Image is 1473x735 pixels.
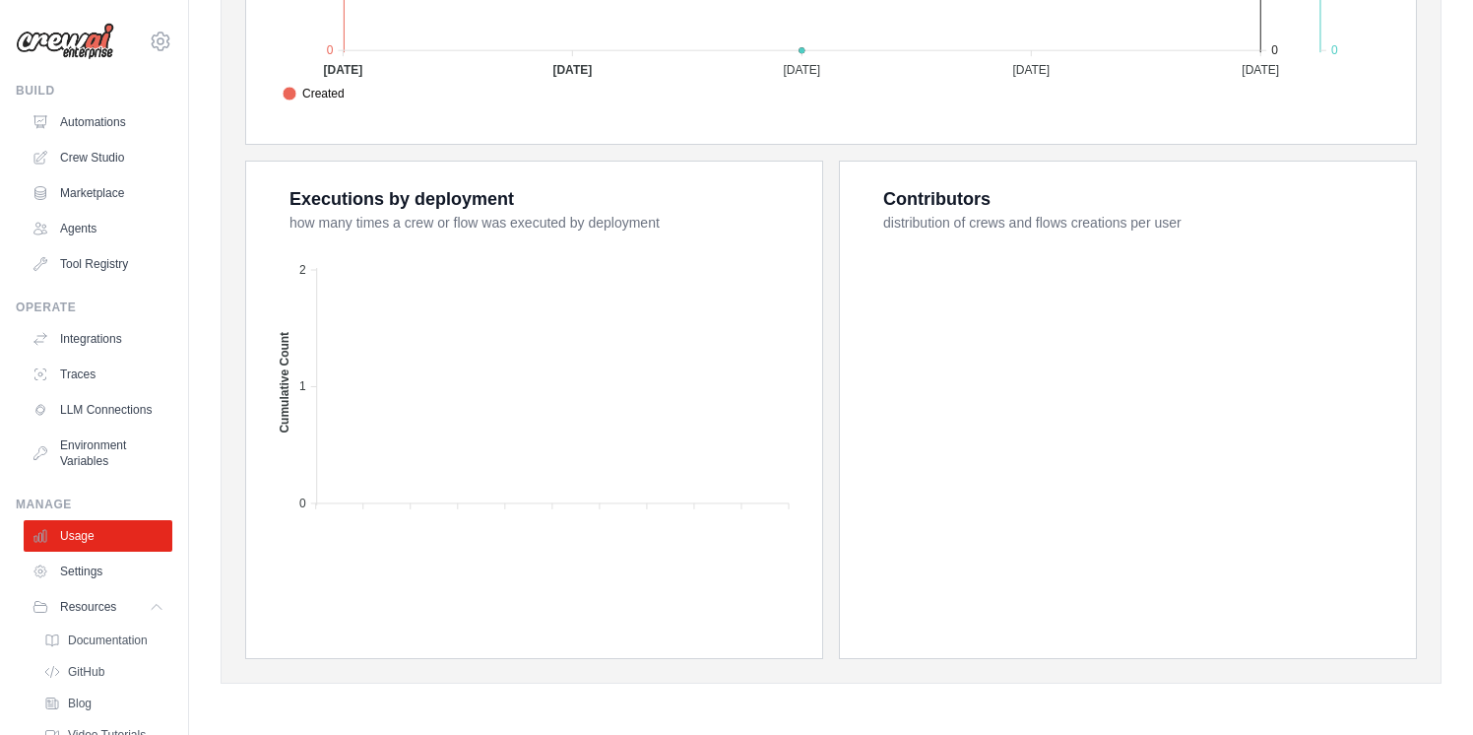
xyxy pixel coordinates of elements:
a: Marketplace [24,177,172,209]
a: Traces [24,359,172,390]
div: Build [16,83,172,99]
div: Contributors [883,185,991,213]
a: Usage [24,520,172,552]
div: Manage [16,497,172,512]
img: Logo [16,23,114,60]
tspan: 1 [299,379,306,393]
tspan: 2 [299,263,306,277]
a: Automations [24,106,172,138]
button: Resources [24,591,172,623]
span: Created [283,85,345,102]
a: Blog [35,690,172,717]
tspan: 0 [327,43,334,57]
a: LLM Connections [24,394,172,426]
tspan: [DATE] [1012,63,1050,77]
div: Executions by deployment [289,185,514,213]
a: GitHub [35,658,172,686]
tspan: 0 [1271,43,1278,57]
a: Integrations [24,323,172,355]
a: Crew Studio [24,142,172,173]
dt: distribution of crews and flows creations per user [883,213,1392,233]
span: Resources [60,599,116,615]
a: Documentation [35,627,172,654]
tspan: 0 [1331,43,1338,57]
dt: how many times a crew or flow was executed by deployment [289,213,799,233]
tspan: [DATE] [1242,63,1279,77]
span: Documentation [68,633,148,648]
a: Agents [24,213,172,244]
a: Tool Registry [24,248,172,280]
tspan: [DATE] [552,63,592,77]
div: Operate [16,300,172,315]
tspan: 0 [299,497,306,510]
a: Environment Variables [24,430,172,477]
text: Cumulative Count [278,332,291,434]
a: Settings [24,556,172,587]
tspan: [DATE] [783,63,820,77]
tspan: [DATE] [323,63,362,77]
span: GitHub [68,664,104,680]
span: Blog [68,696,92,711]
